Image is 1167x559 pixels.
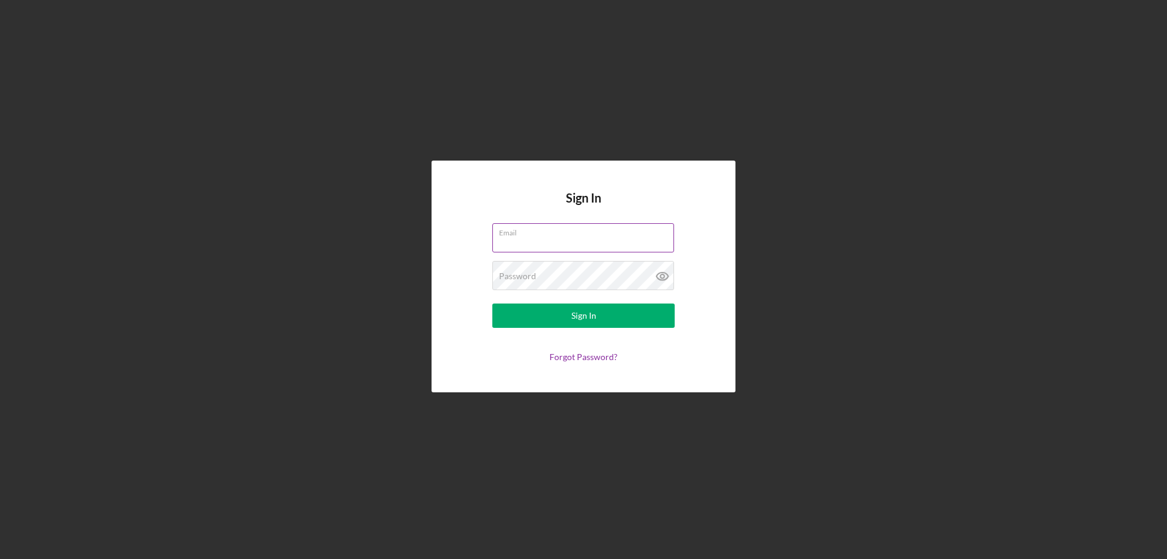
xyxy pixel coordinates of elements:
h4: Sign In [566,191,601,223]
label: Email [499,224,674,237]
div: Sign In [571,304,596,328]
a: Forgot Password? [549,352,618,362]
label: Password [499,271,536,281]
button: Sign In [492,304,675,328]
